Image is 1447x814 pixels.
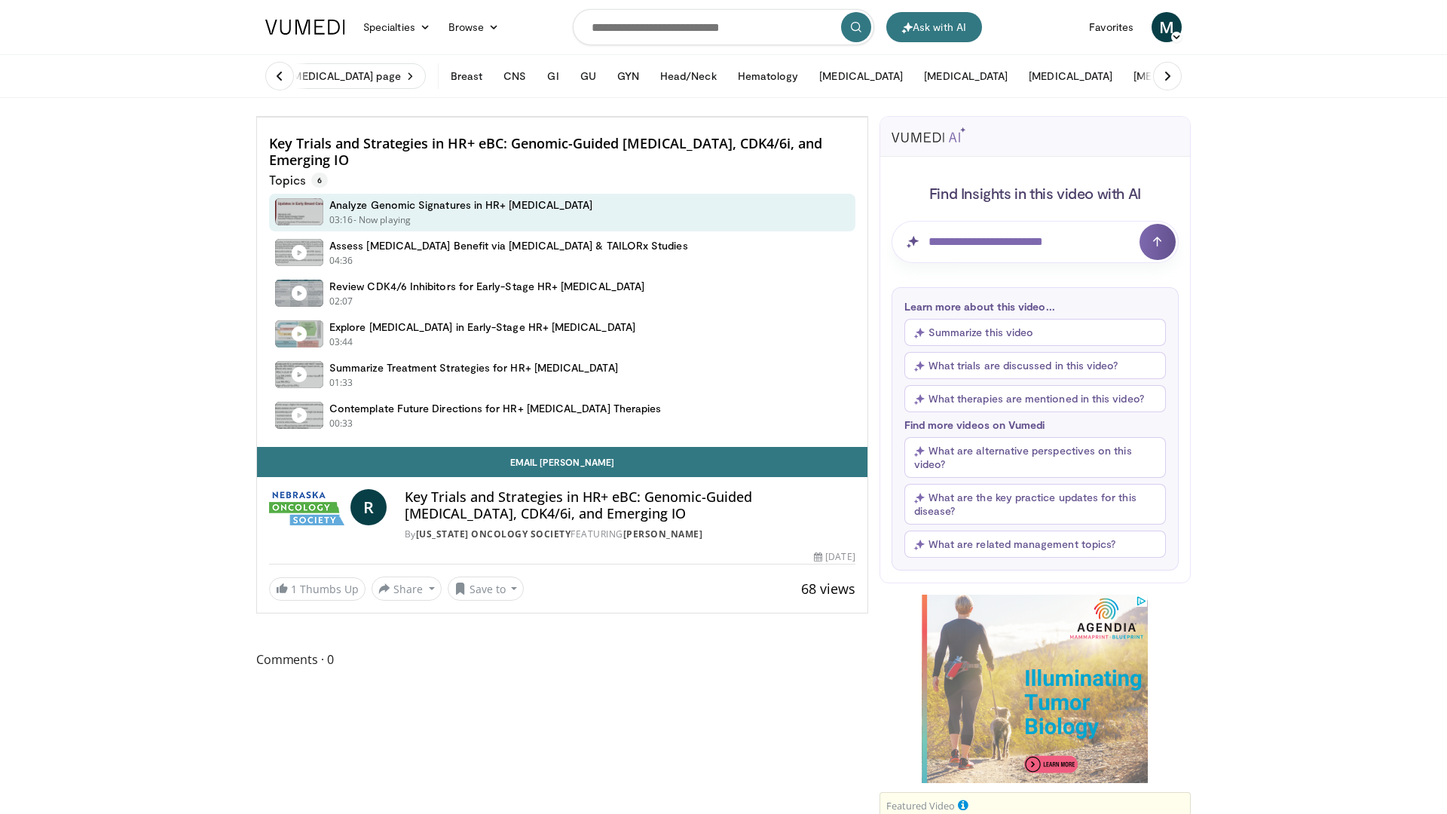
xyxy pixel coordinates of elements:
[350,489,387,525] a: R
[904,319,1166,346] button: Summarize this video
[915,61,1017,91] button: [MEDICAL_DATA]
[810,61,912,91] button: [MEDICAL_DATA]
[354,12,439,42] a: Specialties
[904,531,1166,558] button: What are related management topics?
[922,595,1148,783] iframe: Advertisement
[329,280,644,293] h4: Review CDK4/6 Inhibitors for Early-Stage HR+ [MEDICAL_DATA]
[886,799,955,812] small: Featured Video
[573,9,874,45] input: Search topics, interventions
[1080,12,1143,42] a: Favorites
[1020,61,1121,91] button: [MEDICAL_DATA]
[416,528,571,540] a: [US_STATE] Oncology Society
[405,528,855,541] div: By FEATURING
[892,127,965,142] img: vumedi-ai-logo.svg
[311,173,328,188] span: 6
[329,295,353,308] p: 02:07
[329,198,592,212] h4: Analyze Genomic Signatures in HR+ [MEDICAL_DATA]
[269,489,344,525] img: Nebraska Oncology Society
[405,489,855,522] h4: Key Trials and Strategies in HR+ eBC: Genomic-Guided [MEDICAL_DATA], CDK4/6i, and Emerging IO
[265,20,345,35] img: VuMedi Logo
[329,239,688,252] h4: Assess [MEDICAL_DATA] Benefit via [MEDICAL_DATA] & TAILORx Studies
[801,580,855,598] span: 68 views
[291,582,297,596] span: 1
[904,484,1166,525] button: What are the key practice updates for this disease?
[729,61,808,91] button: Hematology
[269,577,366,601] a: 1 Thumbs Up
[329,254,353,268] p: 04:36
[269,136,855,168] h4: Key Trials and Strategies in HR+ eBC: Genomic-Guided [MEDICAL_DATA], CDK4/6i, and Emerging IO
[904,300,1166,313] p: Learn more about this video...
[329,335,353,349] p: 03:44
[608,61,648,91] button: GYN
[257,117,867,118] video-js: Video Player
[439,12,509,42] a: Browse
[904,352,1166,379] button: What trials are discussed in this video?
[329,417,353,430] p: 00:33
[1152,12,1182,42] a: M
[494,61,535,91] button: CNS
[256,63,426,89] a: Visit [MEDICAL_DATA] page
[904,385,1166,412] button: What therapies are mentioned in this video?
[329,320,635,334] h4: Explore [MEDICAL_DATA] in Early-Stage HR+ [MEDICAL_DATA]
[623,528,703,540] a: [PERSON_NAME]
[904,437,1166,478] button: What are alternative perspectives on this video?
[329,376,353,390] p: 01:33
[814,550,855,564] div: [DATE]
[269,173,328,188] p: Topics
[329,402,661,415] h4: Contemplate Future Directions for HR+ [MEDICAL_DATA] Therapies
[329,213,353,227] p: 03:16
[892,183,1179,203] h4: Find Insights in this video with AI
[1124,61,1226,91] button: [MEDICAL_DATA]
[904,418,1166,431] p: Find more videos on Vumedi
[257,447,867,477] a: Email [PERSON_NAME]
[353,213,411,227] p: - Now playing
[571,61,605,91] button: GU
[651,61,726,91] button: Head/Neck
[256,650,868,669] span: Comments 0
[442,61,491,91] button: Breast
[892,221,1179,263] input: Question for AI
[538,61,567,91] button: GI
[329,361,618,375] h4: Summarize Treatment Strategies for HR+ [MEDICAL_DATA]
[372,577,442,601] button: Share
[886,12,982,42] button: Ask with AI
[448,577,525,601] button: Save to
